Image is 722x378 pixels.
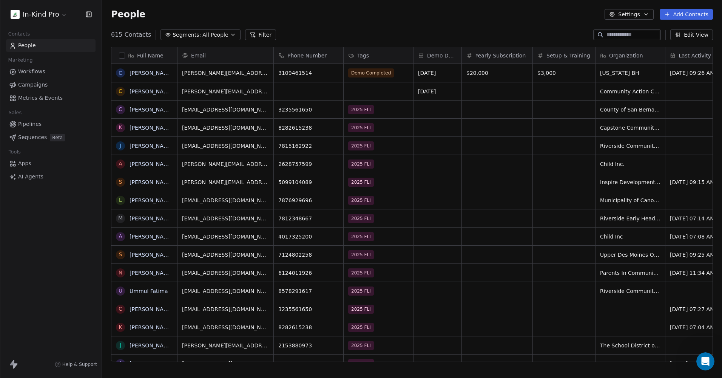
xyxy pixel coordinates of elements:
[5,28,33,40] span: Contacts
[348,341,374,350] span: 2025 FLI
[278,324,339,331] span: 8282615238
[202,31,228,39] span: All People
[182,178,269,186] span: [PERSON_NAME][EMAIL_ADDRESS][PERSON_NAME][DOMAIN_NAME]
[119,269,122,277] div: N
[348,196,374,205] span: 2025 FLI
[278,305,339,313] span: 3235561650
[418,69,457,77] span: [DATE]
[6,92,96,104] a: Metrics & Events
[348,160,374,169] span: 2025 FLI
[32,107,321,113] span: You’ll get replies here and in your email: ✉️ [EMAIL_ADDRESS][DOMAIN_NAME] Our usual reply time 🕒...
[119,251,122,259] div: S
[462,47,532,64] div: Yearly Subscription
[278,124,339,132] span: 8282615238
[55,361,97,367] a: Help & Support
[191,52,206,59] span: Email
[600,88,660,95] span: Community Action Council
[15,139,126,147] div: Send us a message
[137,52,164,59] span: Full Name
[130,197,173,203] a: [PERSON_NAME]
[130,70,173,76] a: [PERSON_NAME]
[44,12,59,27] img: Profile image for Mrinal
[278,251,339,259] span: 7124802258
[278,215,339,222] span: 7812348667
[32,114,60,122] div: Swipe One
[348,305,374,314] span: 2025 FLI
[418,88,457,95] span: [DATE]
[6,131,96,144] a: SequencesBeta
[119,87,122,95] div: C
[357,52,369,59] span: Tags
[274,47,343,64] div: Phone Number
[130,215,173,222] a: [PERSON_NAME]
[130,161,173,167] a: [PERSON_NAME]
[119,69,122,77] div: C
[605,9,653,20] button: Settings
[63,255,89,260] span: Messages
[15,12,30,27] img: Profile image for Harinder
[600,287,660,295] span: Riverside Community Care Inc
[600,69,660,77] span: [US_STATE] BH
[278,178,339,186] span: 5099104089
[182,233,269,240] span: [EMAIL_ADDRESS][DOMAIN_NAME]
[348,214,374,223] span: 2025 FLI
[21,113,30,122] img: Harinder avatar
[466,69,528,77] span: $20,000
[130,179,173,185] a: [PERSON_NAME]
[177,47,273,64] div: Email
[119,160,122,168] div: A
[130,288,168,294] a: Ummul Fatima
[600,142,660,150] span: Riverside Community Care, Inc
[595,47,665,64] div: Organization
[15,67,136,79] p: How can we help?
[6,118,96,130] a: Pipelines
[173,31,201,39] span: Segments:
[182,88,269,95] span: [PERSON_NAME][EMAIL_ADDRESS][PERSON_NAME][DOMAIN_NAME]
[278,233,339,240] span: 4017325200
[278,360,339,367] span: 7815162922
[111,64,177,362] div: grid
[18,173,43,181] span: AI Agents
[600,124,660,132] span: Capstone Community Action
[600,197,660,204] span: Municipality of Canovanas
[533,47,595,64] div: Setup & Training
[278,142,339,150] span: 7815162922
[130,234,173,240] a: [PERSON_NAME]
[182,142,269,150] span: [EMAIL_ADDRESS][DOMAIN_NAME]
[8,89,143,129] div: Recent messageMrinal avatarSiddarth avatarHarinder avatarYou’ll get replies here and in your emai...
[344,47,413,64] div: Tags
[348,287,374,296] span: 2025 FLI
[120,255,132,260] span: Help
[278,269,339,277] span: 6124011926
[8,132,143,153] div: Send us a message
[182,305,269,313] span: [EMAIL_ADDRESS][DOMAIN_NAME]
[119,305,122,313] div: C
[182,251,269,259] span: [EMAIL_ADDRESS][DOMAIN_NAME]
[130,306,173,312] a: [PERSON_NAME]
[8,100,143,128] div: Mrinal avatarSiddarth avatarHarinder avatarYou’ll get replies here and in your email: ✉️ [EMAIL_A...
[182,124,269,132] span: [EMAIL_ADDRESS][DOMAIN_NAME]
[18,42,36,50] span: People
[119,232,122,240] div: A
[348,250,374,259] span: 2025 FLI
[600,342,660,349] span: The School District of [GEOGRAPHIC_DATA]
[101,236,151,266] button: Help
[15,95,136,103] div: Recent message
[182,160,269,168] span: [PERSON_NAME][EMAIL_ADDRESS][PERSON_NAME][DOMAIN_NAME]
[120,341,121,349] div: J
[660,9,713,20] button: Add Contacts
[182,69,269,77] span: [PERSON_NAME][EMAIL_ADDRESS][DOMAIN_NAME]
[348,68,394,77] span: Demo Completed
[348,178,374,187] span: 2025 FLI
[11,10,20,19] img: IKP200x200.png
[600,178,660,186] span: Inspire Development Centers
[119,323,122,331] div: K
[119,178,122,186] div: S
[546,52,590,59] span: Setup & Training
[670,29,713,40] button: Edit View
[348,232,374,241] span: 2025 FLI
[50,236,100,266] button: Messages
[6,157,96,170] a: Apps
[6,39,96,52] a: People
[9,8,69,21] button: In-Kind Pro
